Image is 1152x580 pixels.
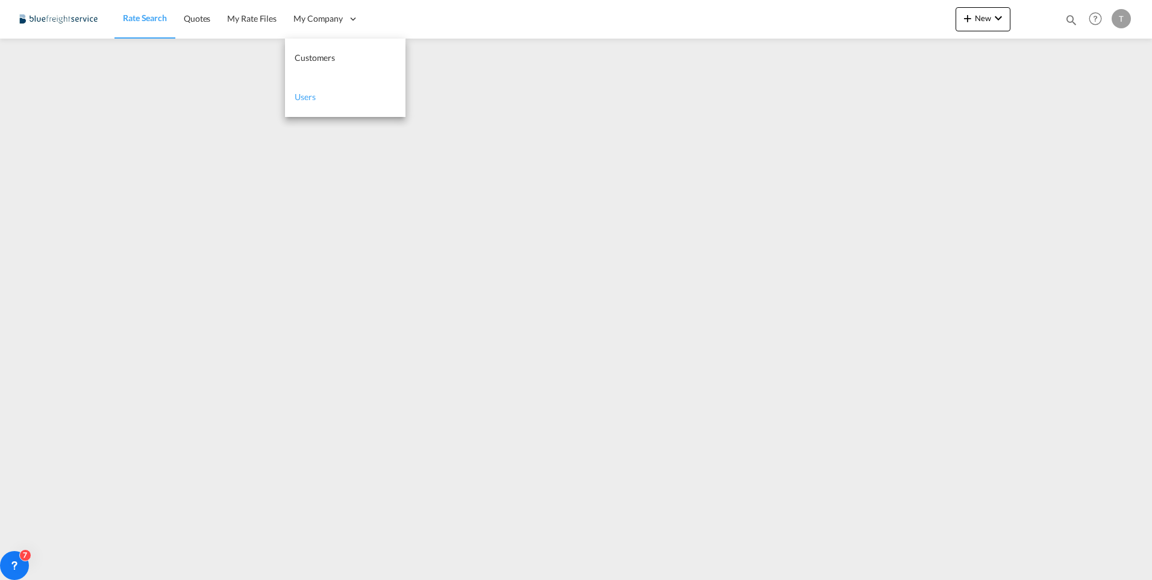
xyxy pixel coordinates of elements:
md-icon: icon-plus 400-fg [960,11,975,25]
span: Rate Search [123,13,167,23]
span: My Rate Files [227,13,277,24]
div: T [1112,9,1131,28]
span: My Company [293,13,343,25]
md-icon: icon-chevron-down [991,11,1006,25]
img: 9097ab40c0d911ee81d80fb7ec8da167.JPG [18,5,99,33]
div: icon-magnify [1065,13,1078,31]
span: Customers [295,52,335,63]
a: Users [285,78,405,117]
span: Help [1085,8,1106,29]
div: Help [1085,8,1112,30]
md-icon: icon-magnify [1065,13,1078,27]
span: Quotes [184,13,210,24]
button: icon-plus 400-fgNewicon-chevron-down [956,7,1010,31]
span: Users [295,92,316,102]
span: New [960,13,1006,23]
a: Customers [285,39,405,78]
